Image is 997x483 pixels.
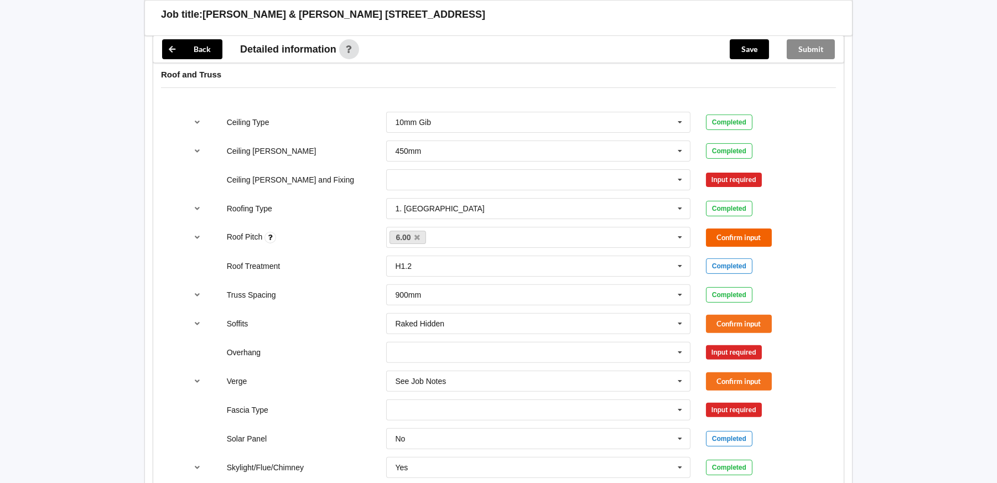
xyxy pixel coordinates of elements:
[187,314,209,334] button: reference-toggle
[706,173,762,187] div: Input required
[395,147,421,155] div: 450mm
[227,290,276,299] label: Truss Spacing
[706,287,752,303] div: Completed
[161,69,836,80] h4: Roof and Truss
[227,377,247,386] label: Verge
[187,112,209,132] button: reference-toggle
[706,345,762,360] div: Input required
[187,199,209,219] button: reference-toggle
[187,371,209,391] button: reference-toggle
[395,205,484,212] div: 1. [GEOGRAPHIC_DATA]
[730,39,769,59] button: Save
[227,406,268,414] label: Fascia Type
[706,258,752,274] div: Completed
[227,262,281,271] label: Roof Treatment
[161,8,202,21] h3: Job title:
[187,285,209,305] button: reference-toggle
[706,460,752,475] div: Completed
[395,262,412,270] div: H1.2
[227,175,354,184] label: Ceiling [PERSON_NAME] and Fixing
[706,315,772,333] button: Confirm input
[227,204,272,213] label: Roofing Type
[202,8,485,21] h3: [PERSON_NAME] & [PERSON_NAME] [STREET_ADDRESS]
[395,118,431,126] div: 10mm Gib
[706,115,752,130] div: Completed
[187,227,209,247] button: reference-toggle
[227,232,264,241] label: Roof Pitch
[706,201,752,216] div: Completed
[227,348,261,357] label: Overhang
[395,320,444,328] div: Raked Hidden
[706,143,752,159] div: Completed
[706,403,762,417] div: Input required
[395,464,408,471] div: Yes
[187,141,209,161] button: reference-toggle
[395,435,405,443] div: No
[187,458,209,477] button: reference-toggle
[227,463,304,472] label: Skylight/Flue/Chimney
[240,44,336,54] span: Detailed information
[395,291,421,299] div: 900mm
[227,147,316,155] label: Ceiling [PERSON_NAME]
[390,231,426,244] a: 6.00
[227,118,269,127] label: Ceiling Type
[706,228,772,247] button: Confirm input
[395,377,446,385] div: See Job Notes
[227,319,248,328] label: Soffits
[706,372,772,391] button: Confirm input
[227,434,267,443] label: Solar Panel
[706,431,752,446] div: Completed
[162,39,222,59] button: Back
